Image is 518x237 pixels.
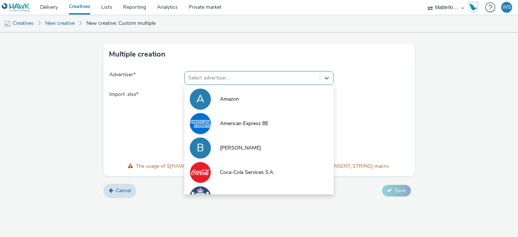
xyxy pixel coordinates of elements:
a: Hawk Academy [468,1,482,13]
div: WS [502,2,511,13]
span: Coca-Cola Services S.A. [220,169,274,176]
button: Save [382,185,411,197]
span: The usage of ${HAWK_DEVICE_IFA} macro requires the usage of ${HAWK_GDPR_CONSENT_STRING} macro. [136,163,390,170]
span: American Express BE [220,120,268,127]
a: Cancel [103,184,136,198]
div: B [197,138,204,158]
span: Cancel [116,187,131,194]
img: DPC | Ministerie van VWS [190,186,211,207]
span: Save [395,187,406,194]
h3: Multiple creation [109,49,165,60]
img: Coca-Cola Services S.A. [190,162,211,183]
span: DPC | Ministerie van VWS [220,193,280,201]
span: Advertiser * [109,71,184,85]
span: Amazon [220,96,239,103]
div: A [196,89,204,109]
a: New creative [42,15,78,32]
img: American Express BE [190,113,211,134]
img: Hawk Academy [468,1,479,13]
img: undefined Logo [2,3,30,12]
span: Import .xlsx * [109,91,184,157]
img: mobile [4,20,11,27]
a: New creative: Custom multiple [83,15,159,32]
span: [PERSON_NAME] [220,144,261,152]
